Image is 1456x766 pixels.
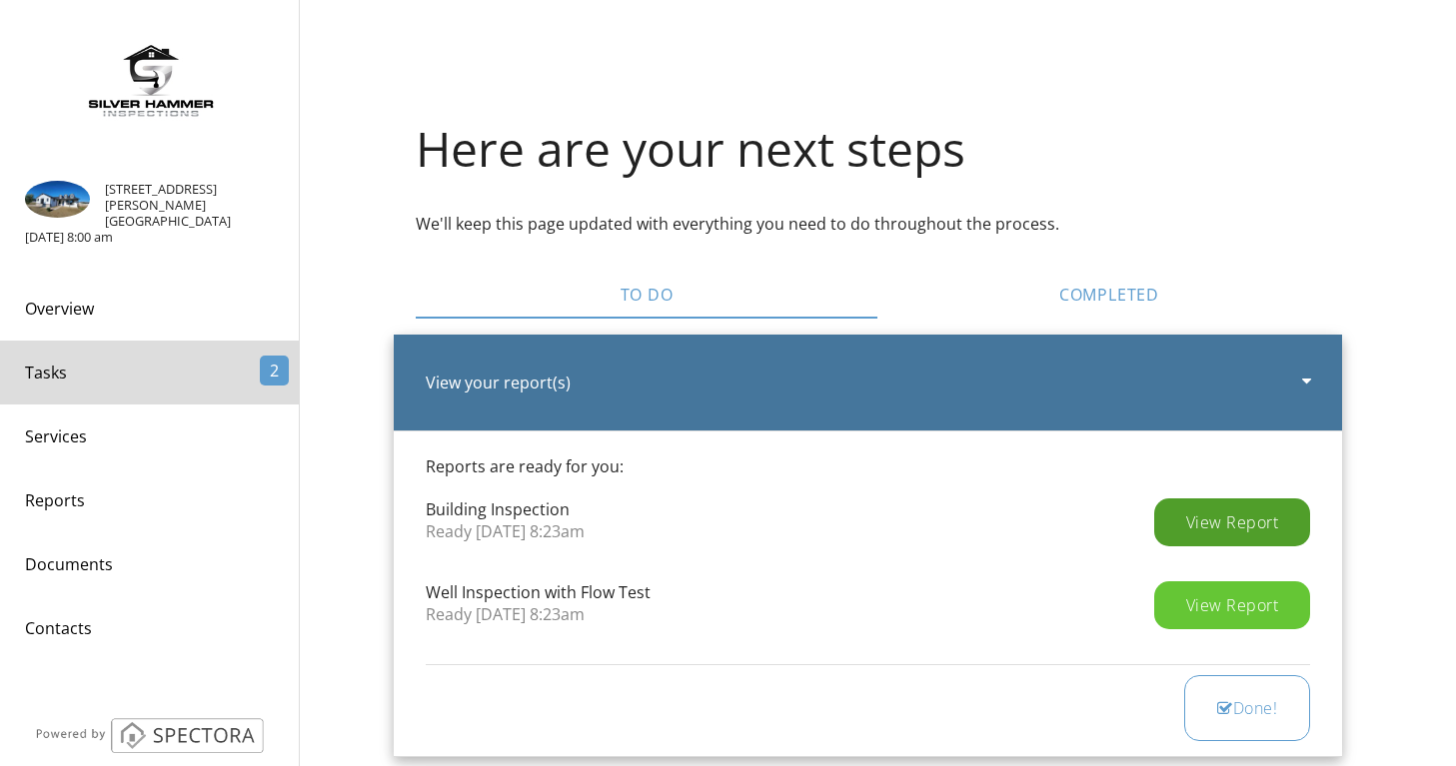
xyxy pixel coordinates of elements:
[1154,600,1311,622] a: View Report
[426,581,856,603] div: Well Inspection with Flow Test
[394,335,1343,431] div: View your report(s)
[426,455,1311,477] p: Reports are ready for you:
[416,117,1103,181] h2: Here are your next steps
[426,520,856,542] div: Ready [DATE] 8:23am
[416,213,1103,235] p: We'll keep this page updated with everything you need to do throughout the process.
[25,213,274,229] div: [GEOGRAPHIC_DATA]
[260,356,289,385] span: 2
[25,362,67,383] span: Tasks
[67,16,231,147] img: Silver Hammer Inspections
[426,603,856,625] div: Ready [DATE] 8:23am
[25,181,90,217] img: 9367174%2Fcover_photos%2FI4tDzwBQVy3JsIhZbZpn%2Fsmall.jpg
[416,271,878,319] a: To Do
[1154,517,1311,539] a: View Report
[1154,581,1311,629] div: View Report
[1154,498,1311,546] div: View Report
[25,181,274,213] div: [STREET_ADDRESS][PERSON_NAME]
[878,271,1341,319] a: Completed
[32,717,267,753] img: powered_by_spectora_2-515040443daf9c604a6d5fd53d2d4bd0eaf859cef49a6b91a74871ad79ee630a.png
[426,498,856,520] div: Building Inspection
[25,229,274,245] div: [DATE] 8:00 am
[1184,675,1310,741] button: Done!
